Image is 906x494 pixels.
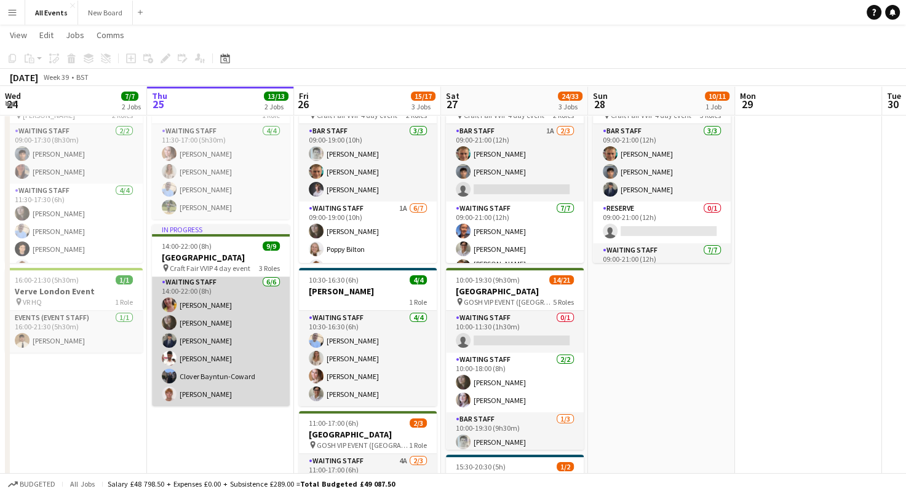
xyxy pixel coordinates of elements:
[299,268,437,406] app-job-card: 10:30-16:30 (6h)4/4[PERSON_NAME]1 RoleWaiting Staff4/410:30-16:30 (6h)[PERSON_NAME][PERSON_NAME][...
[446,412,584,490] app-card-role: Bar Staff1/310:00-19:30 (9h30m)[PERSON_NAME]
[10,29,27,41] span: View
[456,462,506,471] span: 15:30-20:30 (5h)
[740,90,756,101] span: Mon
[15,275,79,284] span: 16:00-21:30 (5h30m)
[41,73,71,82] span: Week 39
[5,184,143,279] app-card-role: Waiting Staff4/411:30-17:30 (6h)[PERSON_NAME][PERSON_NAME][PERSON_NAME][PERSON_NAME]
[549,275,574,284] span: 14/21
[152,275,290,406] app-card-role: Waiting Staff6/614:00-22:00 (8h)[PERSON_NAME][PERSON_NAME][PERSON_NAME][PERSON_NAME]Clover Bayntu...
[593,243,731,396] app-card-role: Waiting Staff7/709:00-21:00 (12h)
[738,97,756,111] span: 29
[446,268,584,450] app-job-card: 10:00-19:30 (9h30m)14/21[GEOGRAPHIC_DATA] GOSH VIP EVENT ([GEOGRAPHIC_DATA][PERSON_NAME])5 RolesW...
[25,1,78,25] button: All Events
[446,202,584,354] app-card-role: Waiting Staff7/709:00-21:00 (12h)[PERSON_NAME][PERSON_NAME][PERSON_NAME] ([PERSON_NAME]
[108,479,395,488] div: Salary £48 798.50 + Expenses £0.00 + Subsistence £289.00 =
[317,441,409,450] span: GOSH VIP EVENT ([GEOGRAPHIC_DATA][PERSON_NAME])
[150,97,167,111] span: 25
[411,92,435,101] span: 15/17
[5,286,143,297] h3: Verve London Event
[115,297,133,307] span: 1 Role
[887,90,901,101] span: Tue
[446,286,584,297] h3: [GEOGRAPHIC_DATA]
[309,418,359,428] span: 11:00-17:00 (6h)
[152,81,290,219] app-job-card: 11:30-17:00 (5h30m)4/4[PERSON_NAME]1 RoleWaiting Staff4/411:30-17:00 (5h30m)[PERSON_NAME][PERSON_...
[593,202,731,243] app-card-role: Reserve0/109:00-21:00 (12h)
[10,71,38,84] div: [DATE]
[410,418,427,428] span: 2/3
[264,92,288,101] span: 13/13
[410,275,427,284] span: 4/4
[162,241,212,251] span: 14:00-22:00 (8h)
[20,480,55,488] span: Budgeted
[446,472,584,484] h3: [GEOGRAPHIC_DATA] Private
[6,477,57,491] button: Budgeted
[152,252,290,263] h3: [GEOGRAPHIC_DATA]
[299,286,437,297] h3: [PERSON_NAME]
[264,102,288,111] div: 2 Jobs
[152,90,167,101] span: Thu
[92,27,129,43] a: Comms
[446,124,584,202] app-card-role: Bar Staff1A2/309:00-21:00 (12h)[PERSON_NAME][PERSON_NAME]
[299,81,437,263] app-job-card: 09:00-19:00 (10h)9/10[GEOGRAPHIC_DATA] Craft Fair VVIP 4 day event2 RolesBar Staff3/309:00-19:00 ...
[5,268,143,353] app-job-card: 16:00-21:30 (5h30m)1/1Verve London Event VR HQ1 RoleEvents (Event Staff)1/116:00-21:30 (5h30m)[PE...
[263,241,280,251] span: 9/9
[152,224,290,406] app-job-card: In progress14:00-22:00 (8h)9/9[GEOGRAPHIC_DATA] Craft Fair VVIP 4 day event3 Roles[PERSON_NAME]Re...
[553,297,574,307] span: 5 Roles
[116,275,133,284] span: 1/1
[299,202,437,350] app-card-role: Waiting Staff1A6/709:00-19:00 (10h)[PERSON_NAME]Poppy Bilton[PERSON_NAME]
[446,81,584,263] app-job-card: 09:00-21:00 (12h)9/10[GEOGRAPHIC_DATA] Craft Fair VVIP 4 day event2 RolesBar Staff1A2/309:00-21:0...
[558,102,582,111] div: 3 Jobs
[300,479,395,488] span: Total Budgeted £49 087.50
[885,97,901,111] span: 30
[299,124,437,202] app-card-role: Bar Staff3/309:00-19:00 (10h)[PERSON_NAME][PERSON_NAME][PERSON_NAME]
[39,29,54,41] span: Edit
[299,90,309,101] span: Fri
[411,102,435,111] div: 3 Jobs
[299,429,437,440] h3: [GEOGRAPHIC_DATA]
[5,27,32,43] a: View
[591,97,608,111] span: 28
[446,311,584,353] app-card-role: Waiting Staff0/110:00-11:30 (1h30m)
[122,102,141,111] div: 2 Jobs
[299,311,437,406] app-card-role: Waiting Staff4/410:30-16:30 (6h)[PERSON_NAME][PERSON_NAME][PERSON_NAME][PERSON_NAME]
[705,102,729,111] div: 1 Job
[5,81,143,263] app-job-card: 09:00-17:30 (8h30m)6/6[PERSON_NAME] [PERSON_NAME]2 RolesWaiting Staff2/209:00-17:30 (8h30m)[PERSO...
[309,275,359,284] span: 10:30-16:30 (6h)
[557,462,574,471] span: 1/2
[152,224,290,234] div: In progress
[444,97,459,111] span: 27
[446,353,584,412] app-card-role: Waiting Staff2/210:00-18:00 (8h)[PERSON_NAME][PERSON_NAME]
[456,275,520,284] span: 10:00-19:30 (9h30m)
[5,311,143,353] app-card-role: Events (Event Staff)1/116:00-21:30 (5h30m)[PERSON_NAME]
[259,264,280,273] span: 3 Roles
[78,1,133,25] button: New Board
[446,90,459,101] span: Sat
[464,297,553,307] span: GOSH VIP EVENT ([GEOGRAPHIC_DATA][PERSON_NAME])
[558,92,582,101] span: 24/33
[705,92,729,101] span: 10/11
[3,97,21,111] span: 24
[61,27,89,43] a: Jobs
[34,27,58,43] a: Edit
[593,124,731,202] app-card-role: Bar Staff3/309:00-21:00 (12h)[PERSON_NAME][PERSON_NAME][PERSON_NAME]
[23,297,42,307] span: VR HQ
[170,264,250,273] span: Craft Fair VVIP 4 day event
[121,92,138,101] span: 7/7
[76,73,89,82] div: BST
[297,97,309,111] span: 26
[152,124,290,219] app-card-role: Waiting Staff4/411:30-17:00 (5h30m)[PERSON_NAME][PERSON_NAME][PERSON_NAME][PERSON_NAME]
[409,441,427,450] span: 1 Role
[66,29,84,41] span: Jobs
[409,297,427,307] span: 1 Role
[593,81,731,263] app-job-card: 09:00-21:00 (12h)10/11[GEOGRAPHIC_DATA] Craft Fair VVIP 4 day event3 RolesBar Staff3/309:00-21:00...
[593,90,608,101] span: Sun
